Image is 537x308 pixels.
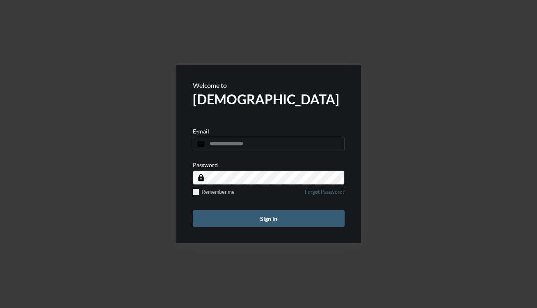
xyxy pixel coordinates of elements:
a: Forgot Password? [305,189,345,200]
h2: [DEMOGRAPHIC_DATA] [193,91,345,107]
p: Password [193,161,218,168]
button: Sign in [193,210,345,227]
p: Welcome to [193,81,345,89]
label: Remember me [193,189,235,195]
p: E-mail [193,128,209,135]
